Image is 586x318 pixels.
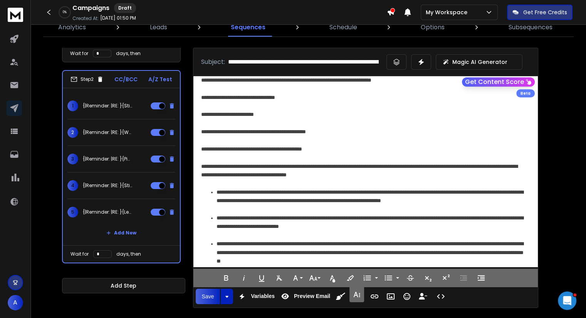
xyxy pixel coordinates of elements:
[373,270,379,286] button: Ordered List
[325,18,362,37] a: Schedule
[278,289,332,304] button: Preview Email
[67,207,78,218] span: 5
[509,23,552,32] p: Subsequences
[67,154,78,164] span: 3
[201,57,225,67] p: Subject:
[54,18,91,37] a: Analytics
[474,270,489,286] button: Increase Indent (Ctrl+])
[421,270,435,286] button: Subscript
[145,18,172,37] a: Leads
[114,3,136,13] div: Draft
[62,278,185,293] button: Add Step
[426,8,470,16] p: My Workspace
[416,289,430,304] button: Insert Unsubscribe Link
[421,23,445,32] p: Options
[8,8,23,22] img: logo
[148,75,172,83] p: A/Z Test
[72,3,109,13] h1: Campaigns
[235,289,276,304] button: Variables
[116,251,141,257] p: days, then
[83,129,132,136] p: {|Reminder: |RE: }{What if you just replied?|This takes {2|3|4|6|7|5} seconds|Let’s make this easy}
[523,8,567,16] p: Get Free Credits
[70,50,88,57] p: Wait for
[558,291,576,310] iframe: Intercom live chat
[63,10,67,15] p: 0 %
[116,50,141,57] p: days, then
[83,103,132,109] p: {|Reminder: |RE: }{Still curious?|Haven’t replied yet…|This part is wild|Forgot to reply?}
[360,270,374,286] button: Ordered List
[8,295,23,310] button: A
[83,182,132,189] p: {|Reminder: |RE: }{Still deciding?|Waiting for a sign...? {Here it is|This is it}.|This is it.}
[226,18,270,37] a: Sequences
[100,225,143,241] button: Add New
[462,77,535,87] button: Get Content Score
[196,289,220,304] button: Save
[62,70,181,263] li: Step2CC/BCCA/Z Test1{|Reminder: |RE: }{Still curious?|Haven’t replied yet…|This part is wild|Forg...
[329,23,357,32] p: Schedule
[433,289,448,304] button: Code View
[114,75,138,83] p: CC/BCC
[456,270,471,286] button: Decrease Indent (Ctrl+[)
[507,5,573,20] button: Get Free Credits
[67,127,78,138] span: 2
[83,209,132,215] p: {|Reminder: |RE: }{Let’s wrap this up|One last nudge|Your shortcut is waiting}
[71,251,89,257] p: Wait for
[71,76,104,83] div: Step 2
[237,270,251,286] button: Italic (Ctrl+I)
[231,23,265,32] p: Sequences
[219,270,233,286] button: Bold (Ctrl+B)
[403,270,418,286] button: Strikethrough (Ctrl+S)
[438,270,453,286] button: Superscript
[452,58,507,66] p: Magic AI Generator
[100,15,136,21] p: [DATE] 01:50 PM
[58,23,86,32] p: Analytics
[150,23,167,32] p: Leads
[436,54,522,70] button: Magic AI Generator
[516,89,535,97] div: Beta
[416,18,449,37] a: Options
[67,180,78,191] span: 4
[67,100,78,111] span: 1
[83,156,132,162] p: {|Reminder: |RE: }{Pick a word|Your shortcut to AI|Reply with just one word|One Word}
[395,270,401,286] button: Unordered List
[292,293,332,300] span: Preview Email
[504,18,557,37] a: Subsequences
[72,15,99,22] p: Created At:
[254,270,269,286] button: Underline (Ctrl+U)
[249,293,276,300] span: Variables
